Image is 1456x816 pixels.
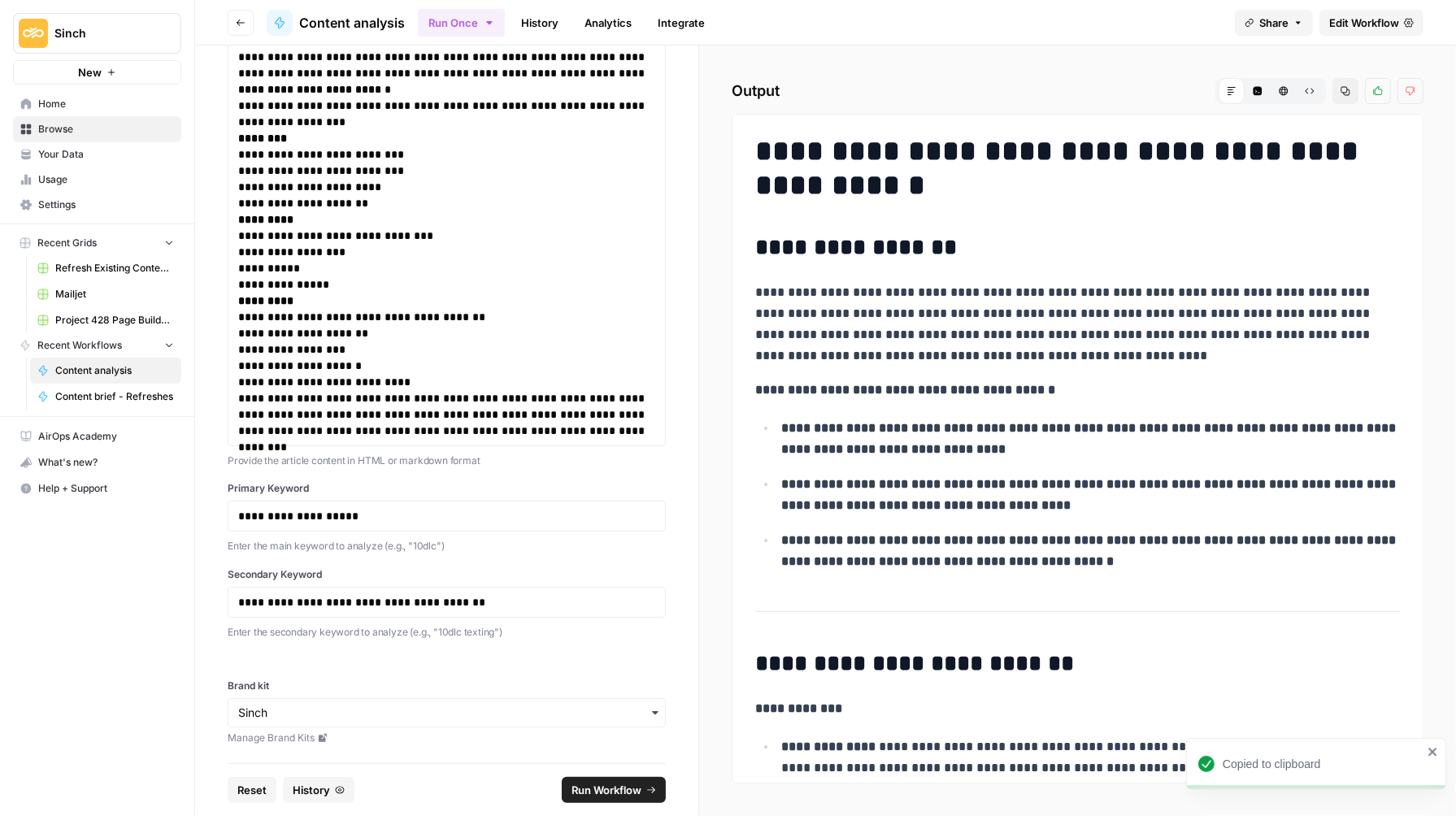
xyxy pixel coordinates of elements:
[38,172,174,187] span: Usage
[572,782,641,798] span: Run Workflow
[237,782,267,798] span: Reset
[13,13,181,54] button: Workspace: Sinch
[228,731,666,745] a: Manage Brand Kits
[562,777,666,803] button: Run Workflow
[19,19,48,48] img: Sinch Logo
[228,624,666,640] p: Enter the secondary keyword to analyze (e.g., "10dlc texting")
[283,777,354,803] button: History
[30,255,181,281] a: Refresh Existing Content (1)
[30,384,181,410] a: Content brief - Refreshes
[228,481,666,496] label: Primary Keyword
[38,197,174,212] span: Settings
[228,777,276,803] button: Reset
[30,307,181,333] a: Project 428 Page Builder Tracker (NEW)
[38,122,174,137] span: Browse
[37,236,97,250] span: Recent Grids
[38,147,174,162] span: Your Data
[55,363,174,378] span: Content analysis
[13,60,181,85] button: New
[648,10,715,36] a: Integrate
[13,423,181,449] a: AirOps Academy
[228,538,666,554] p: Enter the main keyword to analyze (e.g., "10dlc")
[1329,15,1399,31] span: Edit Workflow
[575,10,641,36] a: Analytics
[55,261,174,276] span: Refresh Existing Content (1)
[13,141,181,167] a: Your Data
[30,281,181,307] a: Mailjet
[13,449,181,475] button: What's new?
[13,91,181,117] a: Home
[418,9,505,37] button: Run Once
[55,287,174,302] span: Mailjet
[293,782,330,798] span: History
[1223,756,1423,772] div: Copied to clipboard
[1319,10,1423,36] a: Edit Workflow
[511,10,568,36] a: History
[37,338,122,353] span: Recent Workflows
[38,429,174,444] span: AirOps Academy
[55,313,174,328] span: Project 428 Page Builder Tracker (NEW)
[13,475,181,501] button: Help + Support
[13,231,181,255] button: Recent Grids
[38,97,174,111] span: Home
[1428,745,1439,758] button: close
[30,358,181,384] a: Content analysis
[13,167,181,193] a: Usage
[1235,10,1313,36] button: Share
[13,333,181,358] button: Recent Workflows
[13,116,181,142] a: Browse
[299,13,405,33] span: Content analysis
[55,389,174,404] span: Content brief - Refreshes
[38,481,174,496] span: Help + Support
[228,567,666,582] label: Secondary Keyword
[1259,15,1289,31] span: Share
[54,25,153,41] span: Sinch
[228,453,666,469] p: Provide the article content in HTML or markdown format
[228,679,666,693] label: Brand kit
[13,192,181,218] a: Settings
[238,705,655,721] input: Sinch
[267,10,405,36] a: Content analysis
[78,64,102,80] span: New
[732,78,1423,104] h2: Output
[14,450,180,475] div: What's new?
